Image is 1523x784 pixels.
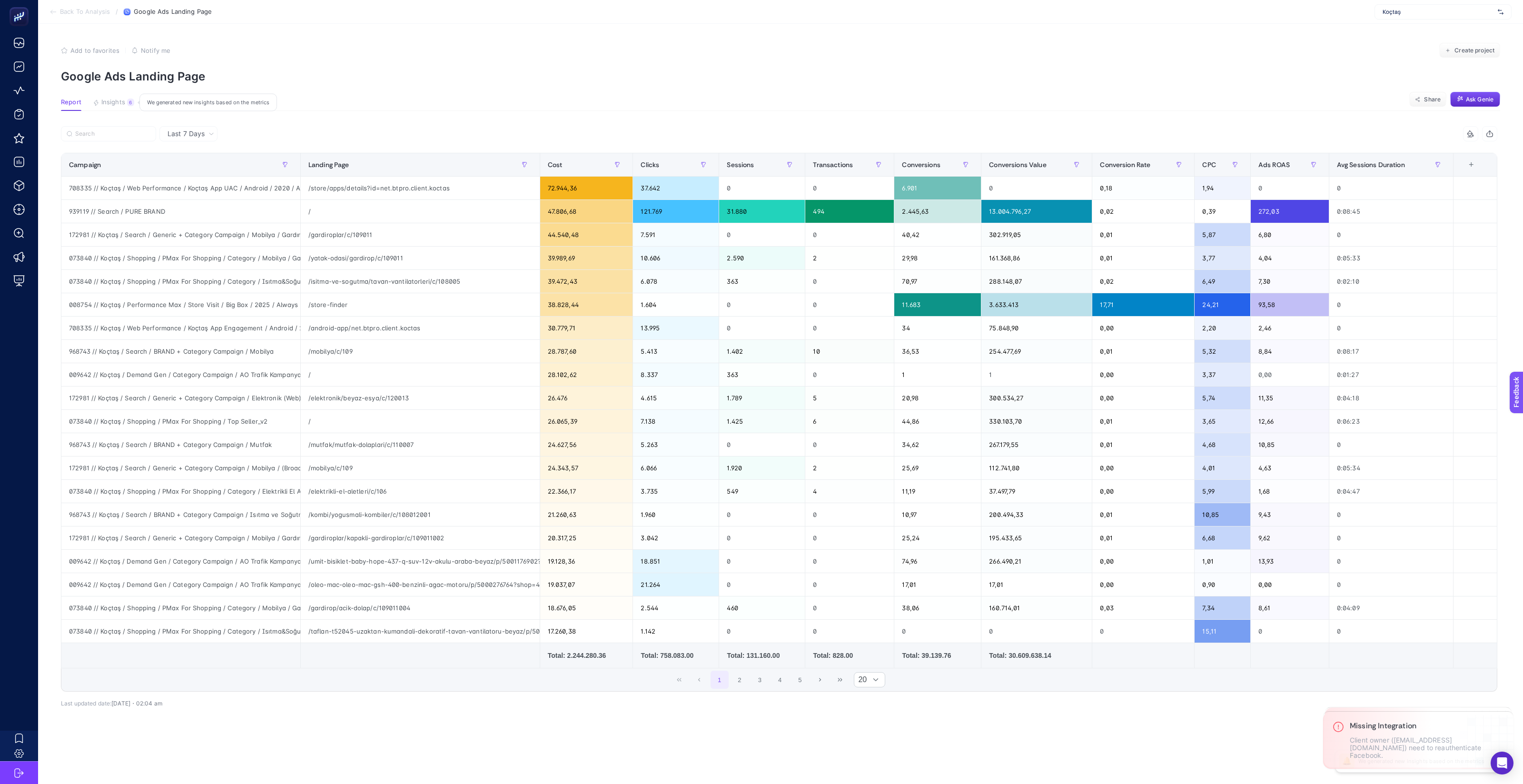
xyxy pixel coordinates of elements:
[813,651,886,660] div: Total: 828.00
[805,410,894,433] div: 6
[894,480,981,503] div: 11,19
[1329,177,1453,199] div: 0
[540,223,633,246] div: 44.540,48
[1251,526,1329,549] div: 9,62
[69,161,101,169] span: Campaign
[1251,270,1329,293] div: 7,30
[1092,223,1194,246] div: 0,01
[981,340,1092,363] div: 254.477,69
[813,161,853,169] span: Transactions
[75,130,150,138] input: Search
[1195,620,1250,643] div: 15,11
[540,247,633,269] div: 39.989,69
[540,270,633,293] div: 39.472,43
[61,550,300,573] div: 009642 // Koçtaş / Demand Gen / Category Campaign / AO Trafik Kampanyası / Eylül 2025 (Web)
[301,247,540,269] div: /yatak-odasi/gardirop/c/109011
[1195,200,1250,223] div: 0,39
[301,363,540,386] div: /
[1092,620,1194,643] div: 0
[101,99,125,106] span: Insights
[61,526,300,549] div: 172981 // Koçtaş / Search / Generic + Category Campaign / Mobilya / Gardırop (Broadmatch)
[719,526,805,549] div: 0
[70,47,119,54] span: Add to favorites
[719,503,805,526] div: 0
[1092,503,1194,526] div: 0,01
[1092,247,1194,269] div: 0,01
[1251,317,1329,339] div: 2,46
[805,363,894,386] div: 0
[61,141,1497,707] div: Last 7 Days
[894,387,981,409] div: 20,98
[1092,457,1194,479] div: 0,00
[134,8,212,16] span: Google Ads Landing Page
[981,410,1092,433] div: 330.103,70
[633,457,719,479] div: 6.066
[1251,340,1329,363] div: 8,84
[1092,526,1194,549] div: 0,01
[61,433,300,456] div: 968743 // Koçtaş / Search / BRAND + Category Campaign / Mutfak
[61,270,300,293] div: 073840 // Koçtaş / Shopping / PMax For Shopping / Category / Isıtma&Soğutma / Soğutma (Web) / Kli...
[6,3,36,10] span: Feedback
[1329,620,1453,643] div: 0
[1195,340,1250,363] div: 5,32
[1439,43,1500,58] button: Create project
[633,550,719,573] div: 18.851
[981,223,1092,246] div: 302.919,05
[1092,363,1194,386] div: 0,00
[1491,752,1513,774] div: Open Intercom Messenger
[301,596,540,619] div: /gardirop/acik-dolap/c/109011004
[1195,293,1250,316] div: 24,21
[1329,340,1453,363] div: 0:08:17
[633,573,719,596] div: 21.264
[308,161,349,169] span: Landing Page
[540,200,633,223] div: 47.806,68
[981,573,1092,596] div: 17,01
[548,161,563,169] span: Cost
[61,177,300,199] div: 708335 // Koçtaş / Web Performance / Koçtaş App UAC / Android / 2020 / Always-on
[1092,317,1194,339] div: 0,00
[894,433,981,456] div: 34,62
[1329,200,1453,223] div: 0:08:45
[719,410,805,433] div: 1.425
[719,480,805,503] div: 549
[1329,596,1453,619] div: 0:04:09
[981,270,1092,293] div: 288.148,07
[633,200,719,223] div: 121.769
[641,651,711,660] div: Total: 758.083.00
[548,651,625,660] div: Total: 2.244.280.36
[1195,387,1250,409] div: 5,74
[894,200,981,223] div: 2.445,63
[1251,410,1329,433] div: 12,66
[540,433,633,456] div: 24.627,56
[981,247,1092,269] div: 161.368,86
[139,94,277,111] div: We generated new insights based on the metrics
[719,317,805,339] div: 0
[301,317,540,339] div: /android-app/net.btpro.client.koctas
[301,387,540,409] div: /elektronik/beyaz-esya/c/120013
[540,620,633,643] div: 17.260,38
[301,340,540,363] div: /mobilya/c/109
[633,363,719,386] div: 8.337
[805,526,894,549] div: 0
[540,550,633,573] div: 19.128,36
[1195,573,1250,596] div: 0,90
[1450,92,1500,107] button: Ask Genie
[61,573,300,596] div: 009642 // Koçtaş / Demand Gen / Category Campaign / AO Trafik Kampanyası / Eylül 2025 (Web)
[540,503,633,526] div: 21.260,63
[981,433,1092,456] div: 267.179,55
[1409,92,1446,107] button: Share
[711,671,729,689] button: 1
[894,550,981,573] div: 74,96
[633,387,719,409] div: 4.615
[981,387,1092,409] div: 300.534,27
[1195,270,1250,293] div: 6,49
[301,480,540,503] div: /elektrikli-el-aletleri/c/106
[805,247,894,269] div: 2
[989,161,1046,169] span: Conversions Value
[1195,526,1250,549] div: 6,68
[61,480,300,503] div: 073840 // Koçtaş / Shopping / PMax For Shopping / Category / Elektrikli El Aletleri (Web)
[805,293,894,316] div: 0
[633,223,719,246] div: 7.591
[805,387,894,409] div: 5
[301,200,540,223] div: /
